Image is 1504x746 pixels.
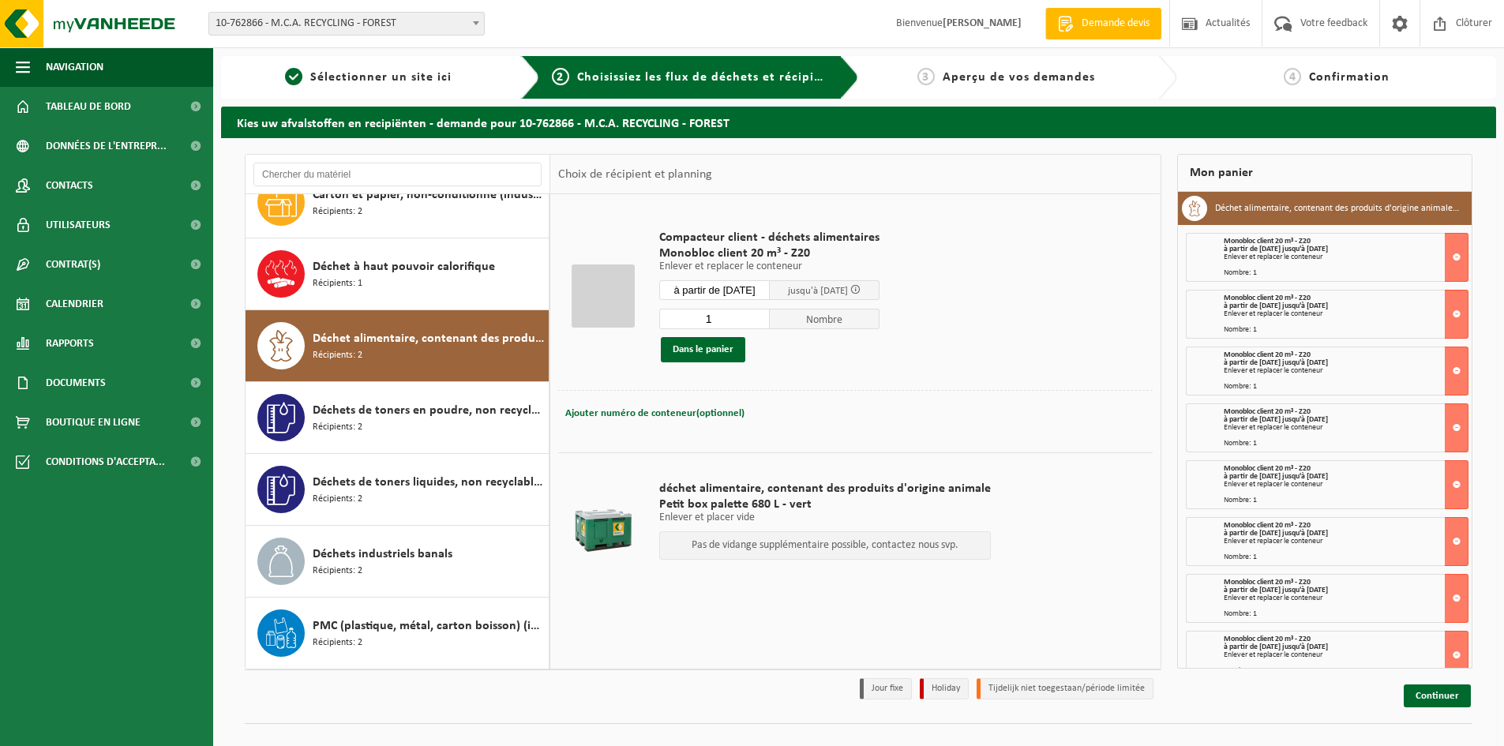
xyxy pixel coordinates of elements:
[1224,294,1311,302] span: Monobloc client 20 m³ - Z20
[920,678,969,699] li: Holiday
[1224,310,1468,318] div: Enlever et replacer le conteneur
[1224,635,1311,643] span: Monobloc client 20 m³ - Z20
[313,420,362,435] span: Récipients: 2
[1224,383,1468,391] div: Nombre: 1
[860,678,912,699] li: Jour fixe
[46,87,131,126] span: Tableau de bord
[1224,643,1328,651] strong: à partir de [DATE] jusqu'à [DATE]
[1224,651,1468,659] div: Enlever et replacer le conteneur
[788,286,848,296] span: jusqu'à [DATE]
[1224,578,1311,587] span: Monobloc client 20 m³ - Z20
[313,348,362,363] span: Récipients: 2
[208,12,485,36] span: 10-762866 - M.C.A. RECYCLING - FOREST
[246,454,549,526] button: Déchets de toners liquides, non recyclable, dangereux Récipients: 2
[1224,358,1328,367] strong: à partir de [DATE] jusqu'à [DATE]
[246,598,549,669] button: PMC (plastique, métal, carton boisson) (industriel) Récipients: 2
[1224,269,1468,277] div: Nombre: 1
[659,246,880,261] span: Monobloc client 20 m³ - Z20
[313,329,545,348] span: Déchet alimentaire, contenant des produits d'origine animale, emballage mélangé (sans verre), cat 3
[313,635,362,650] span: Récipients: 2
[1224,667,1468,675] div: Nombre: 1
[564,403,746,425] button: Ajouter numéro de conteneur(optionnel)
[313,545,452,564] span: Déchets industriels banals
[565,408,744,418] span: Ajouter numéro de conteneur(optionnel)
[659,261,880,272] p: Enlever et replacer le conteneur
[46,126,167,166] span: Données de l'entrepr...
[659,280,770,300] input: Sélectionnez date
[552,68,569,85] span: 2
[1224,245,1328,253] strong: à partir de [DATE] jusqu'à [DATE]
[313,473,545,492] span: Déchets de toners liquides, non recyclable, dangereux
[1224,481,1468,489] div: Enlever et replacer le conteneur
[1224,472,1328,481] strong: à partir de [DATE] jusqu'à [DATE]
[1224,521,1311,530] span: Monobloc client 20 m³ - Z20
[659,230,880,246] span: Compacteur client - déchets alimentaires
[46,403,141,442] span: Boutique en ligne
[46,324,94,363] span: Rapports
[917,68,935,85] span: 3
[46,205,111,245] span: Utilisateurs
[46,363,106,403] span: Documents
[246,310,549,382] button: Déchet alimentaire, contenant des produits d'origine animale, emballage mélangé (sans verre), cat...
[661,337,745,362] button: Dans le panier
[1224,610,1468,618] div: Nombre: 1
[246,526,549,598] button: Déchets industriels banals Récipients: 2
[313,401,545,420] span: Déchets de toners en poudre, non recyclable, non dangereux
[1224,440,1468,448] div: Nombre: 1
[221,107,1496,137] h2: Kies uw afvalstoffen en recipiënten - demande pour 10-762866 - M.C.A. RECYCLING - FOREST
[1045,8,1161,39] a: Demande devis
[659,497,991,512] span: Petit box palette 680 L - vert
[246,382,549,454] button: Déchets de toners en poudre, non recyclable, non dangereux Récipients: 2
[1224,497,1468,504] div: Nombre: 1
[209,13,484,35] span: 10-762866 - M.C.A. RECYCLING - FOREST
[229,68,508,87] a: 1Sélectionner un site ici
[253,163,542,186] input: Chercher du matériel
[1215,196,1460,221] h3: Déchet alimentaire, contenant des produits d'origine animale, emballage mélangé (sans verre), cat 3
[313,257,495,276] span: Déchet à haut pouvoir calorifique
[1224,529,1328,538] strong: à partir de [DATE] jusqu'à [DATE]
[659,481,991,497] span: déchet alimentaire, contenant des produits d'origine animale
[659,512,991,523] p: Enlever et placer vide
[1224,302,1328,310] strong: à partir de [DATE] jusqu'à [DATE]
[1224,367,1468,375] div: Enlever et replacer le conteneur
[1224,253,1468,261] div: Enlever et replacer le conteneur
[285,68,302,85] span: 1
[1224,594,1468,602] div: Enlever et replacer le conteneur
[1224,464,1311,473] span: Monobloc client 20 m³ - Z20
[1309,71,1390,84] span: Confirmation
[1224,538,1468,545] div: Enlever et replacer le conteneur
[770,309,880,329] span: Nombre
[943,17,1022,29] strong: [PERSON_NAME]
[1404,684,1471,707] a: Continuer
[313,492,362,507] span: Récipients: 2
[313,564,362,579] span: Récipients: 2
[1224,237,1311,246] span: Monobloc client 20 m³ - Z20
[943,71,1095,84] span: Aperçu de vos demandes
[46,245,100,284] span: Contrat(s)
[1224,586,1328,594] strong: à partir de [DATE] jusqu'à [DATE]
[310,71,452,84] span: Sélectionner un site ici
[1224,415,1328,424] strong: à partir de [DATE] jusqu'à [DATE]
[1224,351,1311,359] span: Monobloc client 20 m³ - Z20
[1224,407,1311,416] span: Monobloc client 20 m³ - Z20
[46,47,103,87] span: Navigation
[46,166,93,205] span: Contacts
[1177,154,1472,192] div: Mon panier
[246,167,549,238] button: Carton et papier, non-conditionné (industriel) Récipients: 2
[1224,424,1468,432] div: Enlever et replacer le conteneur
[1224,553,1468,561] div: Nombre: 1
[46,284,103,324] span: Calendrier
[1078,16,1153,32] span: Demande devis
[46,442,165,482] span: Conditions d'accepta...
[550,155,720,194] div: Choix de récipient et planning
[313,204,362,219] span: Récipients: 2
[668,540,982,551] p: Pas de vidange supplémentaire possible, contactez nous svp.
[977,678,1153,699] li: Tijdelijk niet toegestaan/période limitée
[246,238,549,310] button: Déchet à haut pouvoir calorifique Récipients: 1
[1224,326,1468,334] div: Nombre: 1
[313,617,545,635] span: PMC (plastique, métal, carton boisson) (industriel)
[577,71,840,84] span: Choisissiez les flux de déchets et récipients
[313,186,545,204] span: Carton et papier, non-conditionné (industriel)
[1284,68,1301,85] span: 4
[313,276,362,291] span: Récipients: 1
